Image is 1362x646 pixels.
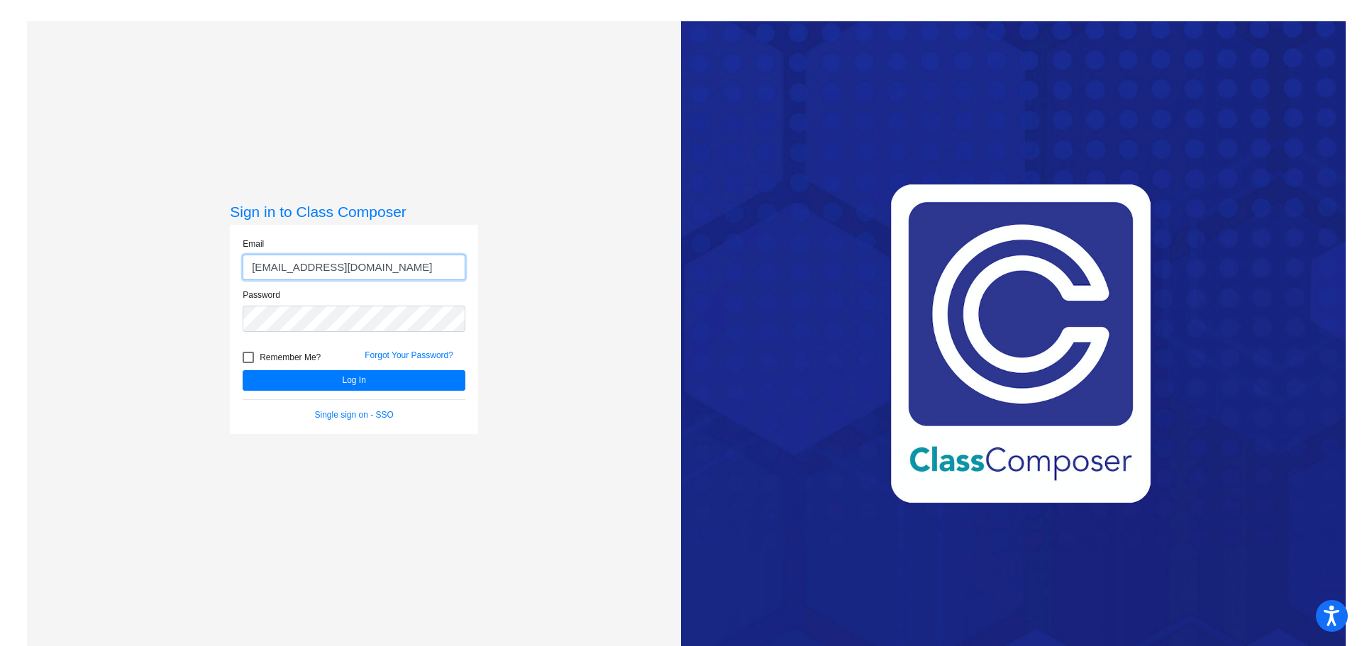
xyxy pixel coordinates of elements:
[243,370,465,391] button: Log In
[365,350,453,360] a: Forgot Your Password?
[260,349,321,366] span: Remember Me?
[230,203,478,221] h3: Sign in to Class Composer
[243,289,280,301] label: Password
[243,238,264,250] label: Email
[315,410,394,420] a: Single sign on - SSO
